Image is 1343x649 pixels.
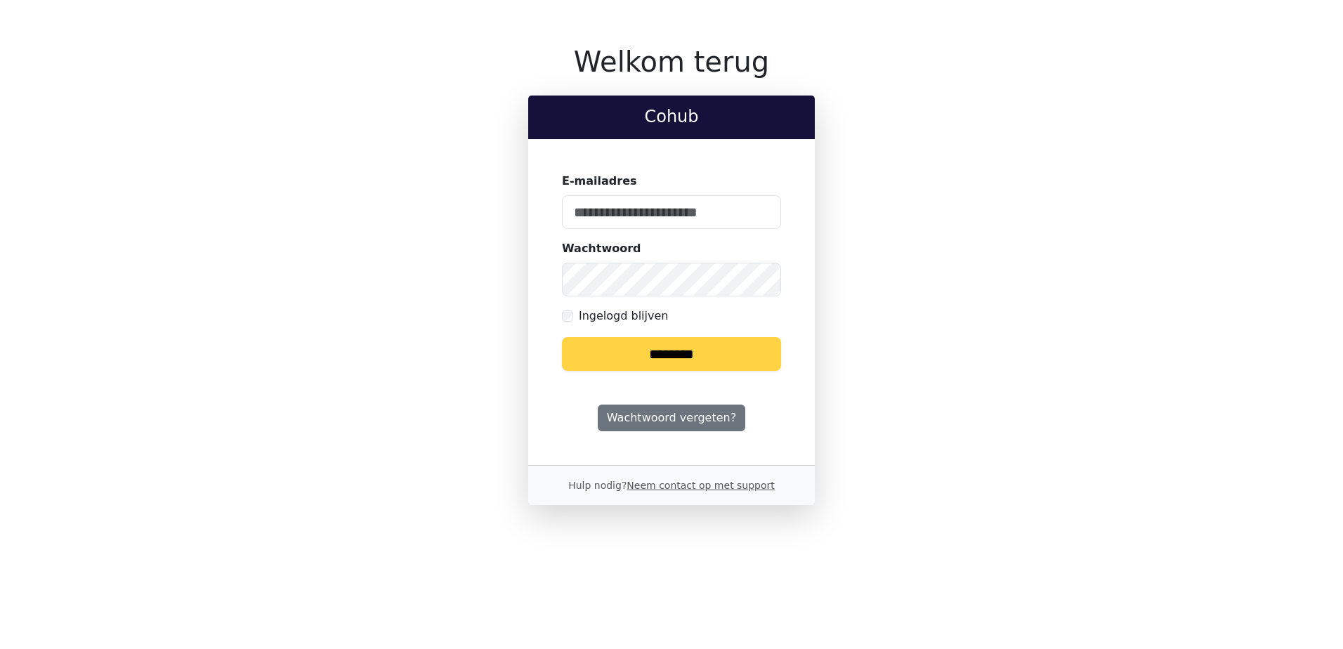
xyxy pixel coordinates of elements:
label: Wachtwoord [562,240,641,257]
a: Wachtwoord vergeten? [598,405,745,431]
h1: Welkom terug [528,45,815,79]
label: Ingelogd blijven [579,308,668,324]
label: E-mailadres [562,173,637,190]
h2: Cohub [539,107,804,127]
a: Neem contact op met support [627,480,774,491]
small: Hulp nodig? [568,480,775,491]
